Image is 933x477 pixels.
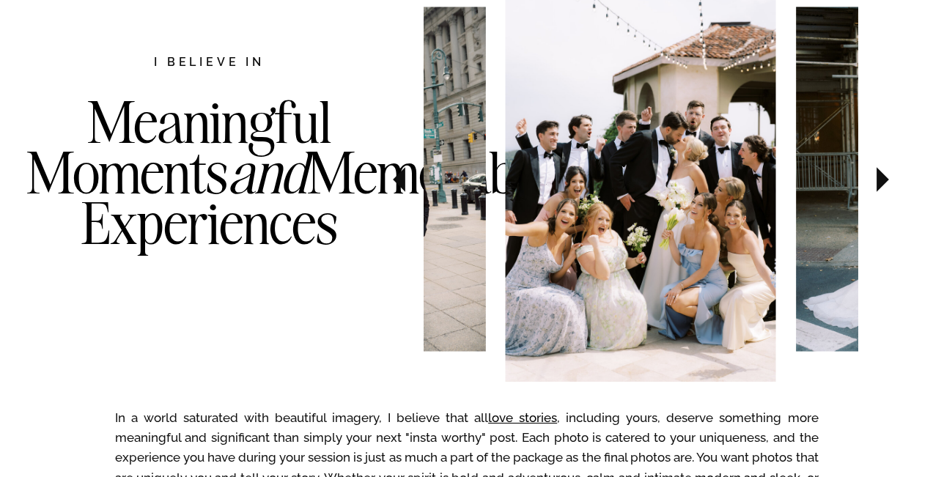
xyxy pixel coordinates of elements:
[256,7,485,351] img: Newlyweds in downtown NYC wearing tuxes and boutonnieres
[77,53,342,73] h2: I believe in
[488,410,557,425] a: love stories
[228,136,307,208] i: and
[26,97,393,308] h3: Meaningful Moments Memorable Experiences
